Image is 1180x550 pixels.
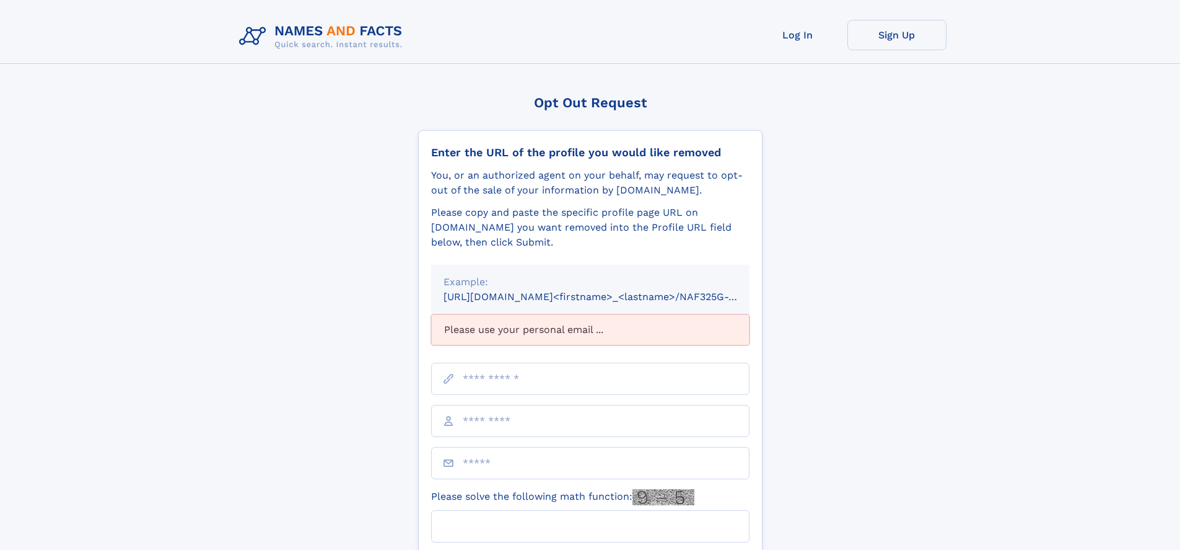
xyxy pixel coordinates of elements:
label: Please solve the following math function: [431,489,694,505]
div: Enter the URL of the profile you would like removed [431,146,750,159]
div: Please use your personal email ... [431,314,750,345]
div: Example: [444,275,737,290]
a: Sign Up [847,20,946,50]
div: Opt Out Request [418,95,763,110]
div: Please copy and paste the specific profile page URL on [DOMAIN_NAME] you want removed into the Pr... [431,205,750,250]
a: Log In [748,20,847,50]
div: You, or an authorized agent on your behalf, may request to opt-out of the sale of your informatio... [431,168,750,198]
small: [URL][DOMAIN_NAME]<firstname>_<lastname>/NAF325G-xxxxxxxx [444,291,773,303]
img: Logo Names and Facts [234,20,413,53]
